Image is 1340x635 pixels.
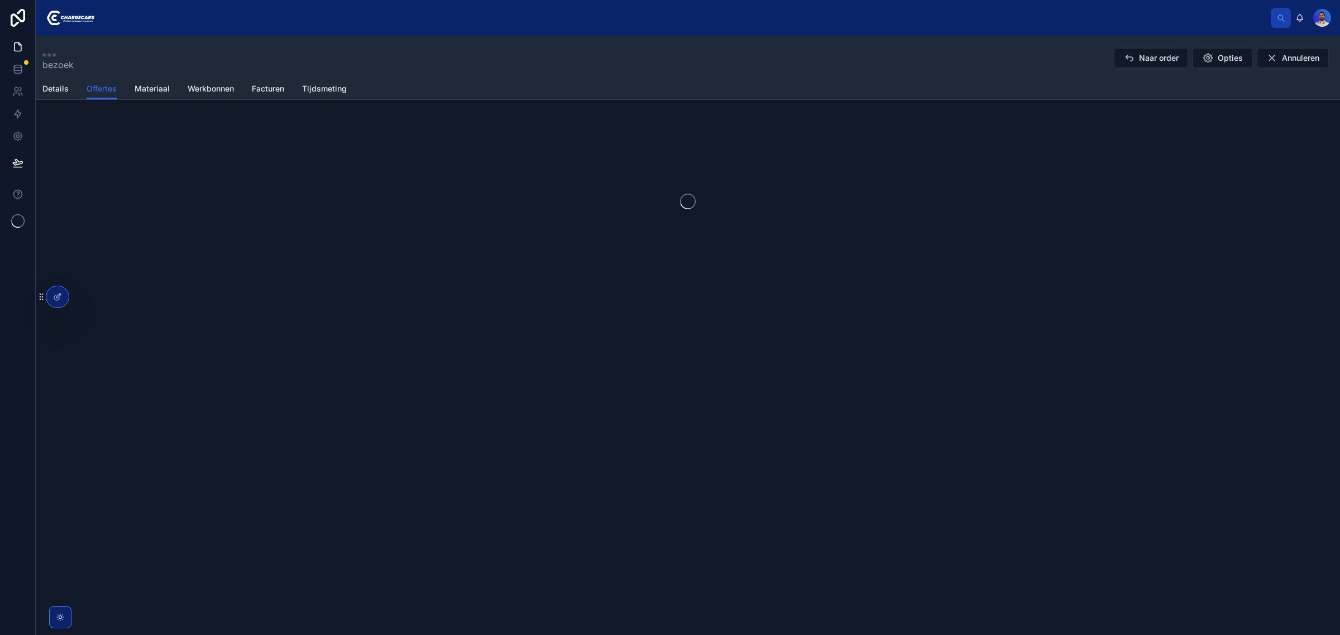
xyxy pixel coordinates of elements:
span: Opties [1218,52,1243,64]
span: Facturen [252,83,284,94]
img: App logo [45,9,94,27]
button: Opties [1193,48,1252,68]
span: Tijdsmeting [302,83,347,94]
span: Details [42,83,69,94]
div: scrollable content [103,6,1271,10]
a: Materiaal [135,79,170,101]
button: Naar order [1114,48,1188,68]
span: Offertes [87,83,117,94]
a: Tijdsmeting [302,79,347,101]
span: Naar order [1139,52,1179,64]
span: Annuleren [1282,52,1319,64]
a: Offertes [87,79,117,100]
a: Details [42,79,69,101]
span: Materiaal [135,83,170,94]
a: Werkbonnen [188,79,234,101]
a: Facturen [252,79,284,101]
span: bezoek [42,58,74,71]
span: Werkbonnen [188,83,234,94]
button: Annuleren [1257,48,1329,68]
